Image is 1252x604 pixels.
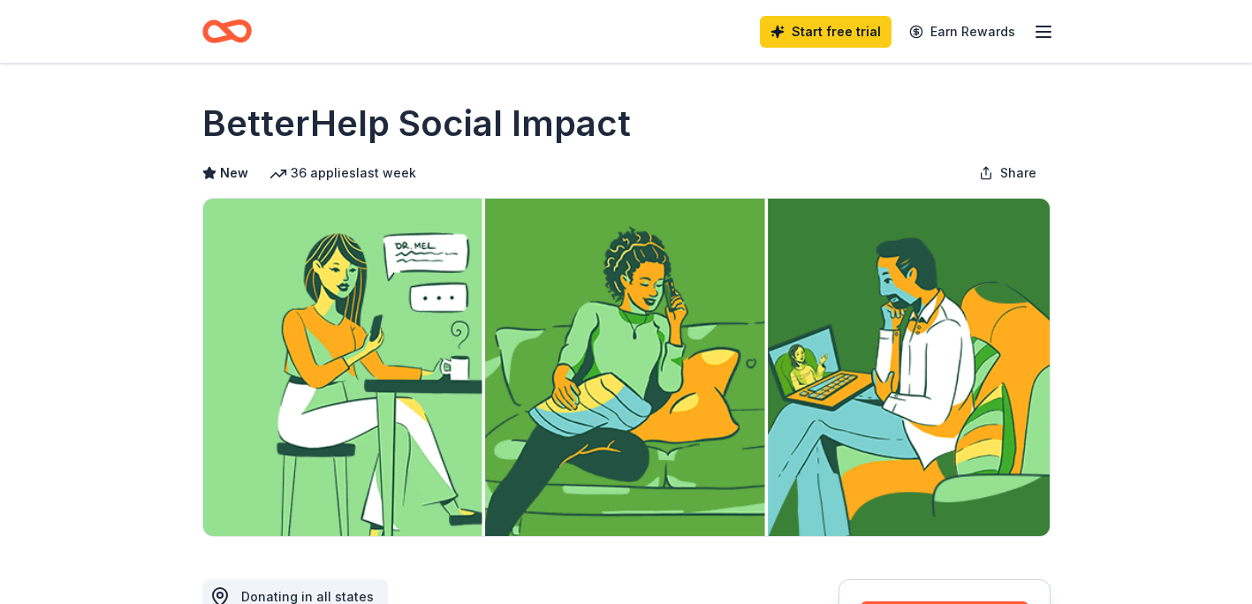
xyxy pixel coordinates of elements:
span: New [220,162,248,184]
span: Share [1000,162,1036,184]
a: Home [202,11,252,52]
a: Earn Rewards [899,16,1026,48]
h1: BetterHelp Social Impact [202,99,631,148]
div: 36 applies last week [269,162,416,184]
span: Donating in all states [241,589,374,604]
a: Start free trial [760,16,892,48]
button: Share [965,155,1051,191]
img: Image for BetterHelp Social Impact [203,199,1050,536]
